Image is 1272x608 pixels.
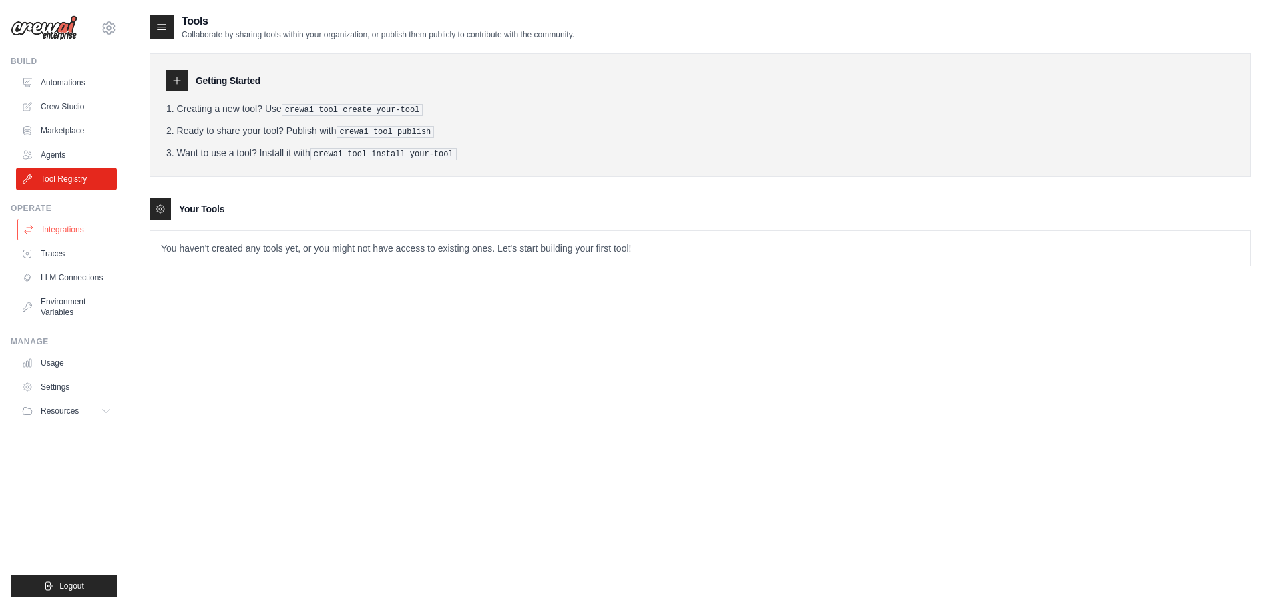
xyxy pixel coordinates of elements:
[11,336,117,347] div: Manage
[166,102,1234,116] li: Creating a new tool? Use
[16,376,117,398] a: Settings
[150,231,1250,266] p: You haven't created any tools yet, or you might not have access to existing ones. Let's start bui...
[16,72,117,93] a: Automations
[11,203,117,214] div: Operate
[41,406,79,416] span: Resources
[337,126,435,138] pre: crewai tool publish
[16,291,117,323] a: Environment Variables
[196,74,260,87] h3: Getting Started
[16,243,117,264] a: Traces
[182,13,574,29] h2: Tools
[16,352,117,374] a: Usage
[16,168,117,190] a: Tool Registry
[16,96,117,117] a: Crew Studio
[11,575,117,597] button: Logout
[16,400,117,422] button: Resources
[310,148,457,160] pre: crewai tool install your-tool
[16,144,117,166] a: Agents
[16,267,117,288] a: LLM Connections
[182,29,574,40] p: Collaborate by sharing tools within your organization, or publish them publicly to contribute wit...
[11,15,77,41] img: Logo
[11,56,117,67] div: Build
[166,146,1234,160] li: Want to use a tool? Install it with
[282,104,423,116] pre: crewai tool create your-tool
[179,202,224,216] h3: Your Tools
[17,219,118,240] a: Integrations
[59,581,84,591] span: Logout
[16,120,117,141] a: Marketplace
[166,124,1234,138] li: Ready to share your tool? Publish with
